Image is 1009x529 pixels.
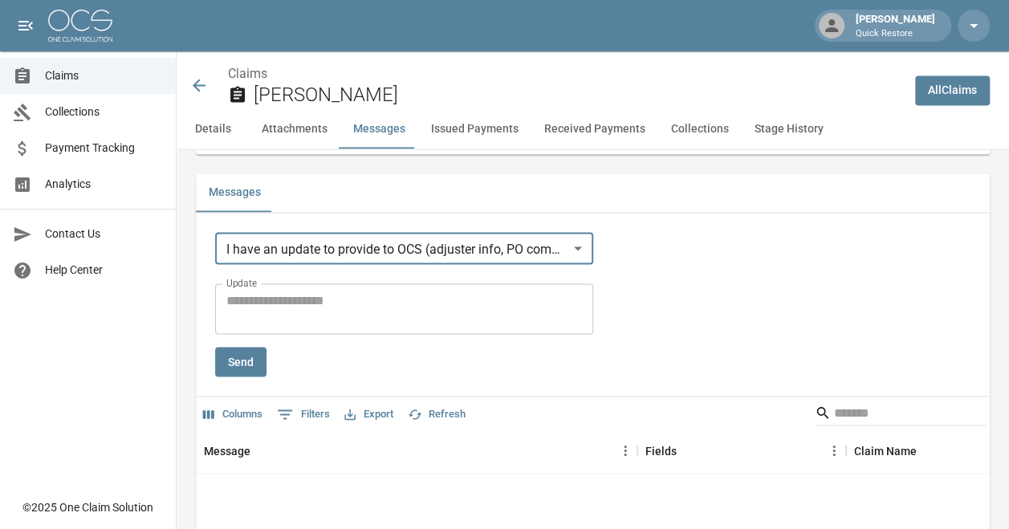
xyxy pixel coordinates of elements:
[45,226,163,242] span: Contact Us
[404,401,470,426] button: Refresh
[645,428,677,473] div: Fields
[196,173,274,212] button: Messages
[418,110,531,149] button: Issued Payments
[340,110,418,149] button: Messages
[915,75,990,105] a: AllClaims
[48,10,112,42] img: ocs-logo-white-transparent.png
[204,428,250,473] div: Message
[917,439,939,462] button: Sort
[226,276,257,290] label: Update
[215,232,593,264] div: I have an update to provide to OCS (adjuster info, PO communication, etc.)
[45,262,163,279] span: Help Center
[22,499,153,515] div: © 2025 One Claim Solution
[856,27,935,41] p: Quick Restore
[658,110,742,149] button: Collections
[637,428,846,473] div: Fields
[199,401,266,426] button: Select columns
[45,67,163,84] span: Claims
[340,401,397,426] button: Export
[196,173,990,212] div: related-list tabs
[45,104,163,120] span: Collections
[177,110,1009,149] div: anchor tabs
[742,110,836,149] button: Stage History
[177,110,249,149] button: Details
[677,439,699,462] button: Sort
[849,11,942,40] div: [PERSON_NAME]
[196,428,637,473] div: Message
[822,438,846,462] button: Menu
[613,438,637,462] button: Menu
[249,110,340,149] button: Attachments
[228,66,267,81] a: Claims
[273,401,334,427] button: Show filters
[10,10,42,42] button: open drawer
[254,83,902,107] h2: [PERSON_NAME]
[854,428,917,473] div: Claim Name
[45,140,163,157] span: Payment Tracking
[215,347,266,376] button: Send
[815,400,987,429] div: Search
[531,110,658,149] button: Received Payments
[45,176,163,193] span: Analytics
[250,439,273,462] button: Sort
[228,64,902,83] nav: breadcrumb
